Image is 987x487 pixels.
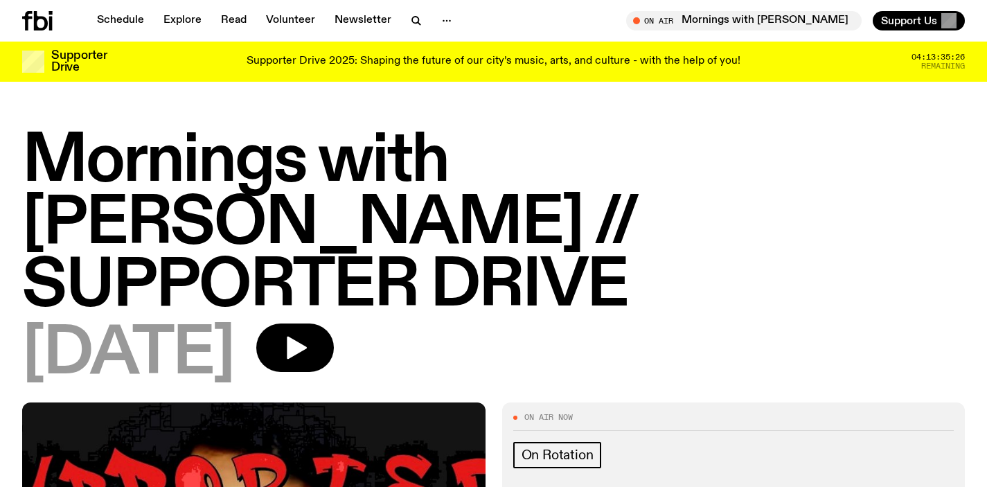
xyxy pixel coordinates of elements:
span: Support Us [881,15,937,27]
a: Schedule [89,11,152,30]
span: On Rotation [522,448,594,463]
span: [DATE] [22,324,234,386]
button: Support Us [873,11,965,30]
span: 04:13:35:26 [912,53,965,61]
button: On AirMornings with [PERSON_NAME] // SUPPORTER DRIVE [626,11,862,30]
span: Remaining [921,62,965,70]
a: Read [213,11,255,30]
a: On Rotation [513,442,602,468]
h3: Supporter Drive [51,50,107,73]
a: Newsletter [326,11,400,30]
h1: Mornings with [PERSON_NAME] // SUPPORTER DRIVE [22,131,965,318]
a: Volunteer [258,11,323,30]
a: Explore [155,11,210,30]
span: On Air Now [524,414,573,421]
p: Supporter Drive 2025: Shaping the future of our city’s music, arts, and culture - with the help o... [247,55,740,68]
